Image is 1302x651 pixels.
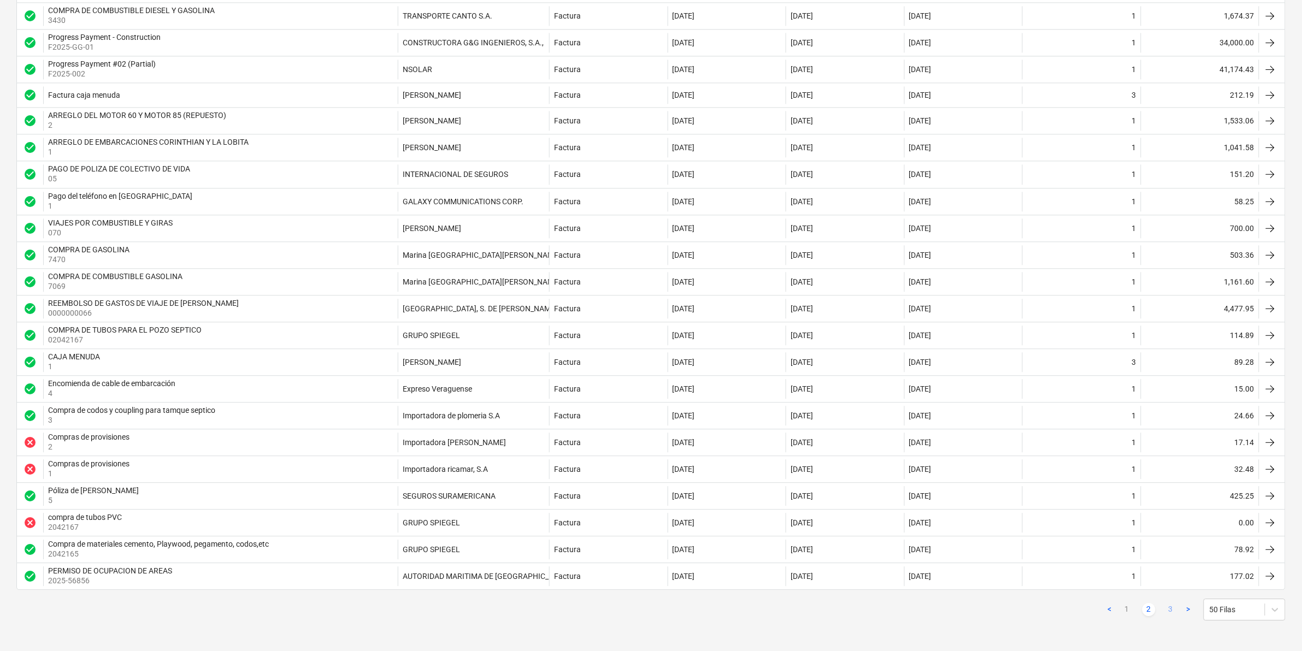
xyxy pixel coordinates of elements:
[1141,486,1259,506] div: 425.25
[23,356,37,369] span: check_circle
[554,277,581,286] div: Factura
[909,65,932,74] div: [DATE]
[1132,384,1136,393] div: 1
[554,411,581,420] div: Factura
[48,281,185,292] p: 7069
[1141,111,1259,131] div: 1,533.06
[23,141,37,154] div: La factura fue aprobada
[23,88,37,102] span: check_circle
[48,433,129,441] div: Compras de provisiones
[1141,352,1259,372] div: 89.28
[23,36,37,49] div: La factura fue aprobada
[1141,138,1259,157] div: 1,041.58
[23,222,37,235] span: check_circle
[48,334,204,345] p: 02042167
[23,302,37,315] span: check_circle
[791,438,813,447] div: [DATE]
[1132,545,1136,554] div: 1
[1132,572,1136,581] div: 1
[23,141,37,154] span: check_circle
[1132,465,1136,474] div: 1
[23,329,37,342] div: La factura fue aprobada
[909,384,932,393] div: [DATE]
[48,42,163,52] p: F2025-GG-01
[403,358,461,366] div: [PERSON_NAME]
[1164,603,1177,616] a: Page 3
[791,91,813,99] div: [DATE]
[23,382,37,395] div: La factura fue aprobada
[791,197,813,206] div: [DATE]
[909,438,932,447] div: [DATE]
[48,15,217,26] p: 3430
[23,356,37,369] div: La factura fue aprobada
[791,304,813,313] div: [DATE]
[23,114,37,127] span: check_circle
[403,65,432,74] div: NSOLAR
[48,415,217,425] p: 3
[1141,33,1259,52] div: 34,000.00
[403,304,557,313] div: [GEOGRAPHIC_DATA], S. DE [PERSON_NAME]
[48,91,120,99] div: Factura caja menuda
[673,411,695,420] div: [DATE]
[791,358,813,366] div: [DATE]
[48,575,174,586] p: 2025-56856
[403,224,461,233] div: [PERSON_NAME]
[554,65,581,74] div: Factura
[48,218,173,227] div: VIAJES POR COMBUSTIBLE Y GIRAS
[791,465,813,474] div: [DATE]
[791,65,813,74] div: [DATE]
[791,545,813,554] div: [DATE]
[1141,272,1259,292] div: 1,161.60
[1132,197,1136,206] div: 1
[909,116,932,125] div: [DATE]
[554,518,581,527] div: Factura
[23,489,37,502] span: check_circle
[1141,164,1259,184] div: 151.20
[1132,277,1136,286] div: 1
[48,120,228,131] p: 2
[403,197,523,206] div: GALAXY COMMUNICATIONS CORP.
[554,38,581,47] div: Factura
[48,388,178,399] p: 4
[403,116,461,125] div: [PERSON_NAME]
[48,68,158,79] p: F2025-002
[23,63,37,76] div: La factura fue aprobada
[791,224,813,233] div: [DATE]
[48,6,215,15] div: COMPRA DE COMBUSTIBLE DIESEL Y GASOLINA
[23,36,37,49] span: check_circle
[909,492,932,500] div: [DATE]
[554,143,581,152] div: Factura
[48,486,139,495] div: Póliza de [PERSON_NAME]
[1132,492,1136,500] div: 1
[48,379,175,388] div: Encomienda de cable de embarcación
[23,248,37,262] div: La factura fue aprobada
[909,143,932,152] div: [DATE]
[403,91,461,99] div: [PERSON_NAME]
[48,245,129,254] div: COMPRA DE GASOLINA
[1132,143,1136,152] div: 1
[909,304,932,313] div: [DATE]
[554,384,581,393] div: Factura
[1141,218,1259,238] div: 700.00
[48,352,100,361] div: CAJA MENUDA
[1141,459,1259,479] div: 32.48
[554,197,581,206] div: Factura
[48,548,271,559] p: 2042165
[403,465,488,474] div: Importadora ricamar, S.A
[23,248,37,262] span: check_circle
[909,518,932,527] div: [DATE]
[791,277,813,286] div: [DATE]
[403,518,460,527] div: GRUPO SPIEGEL
[23,409,37,422] div: La factura fue aprobada
[48,299,239,307] div: REEMBOLSO DE GASTOS DE VIAJE DE [PERSON_NAME]
[403,331,460,340] div: GRUPO SPIEGEL
[23,9,37,22] span: check_circle
[673,38,695,47] div: [DATE]
[403,38,544,47] div: CONSTRUCTORA G&G INGENIEROS, S.A.,
[23,436,37,449] span: cancel
[909,38,932,47] div: [DATE]
[673,438,695,447] div: [DATE]
[23,114,37,127] div: La factura fue aprobada
[1132,304,1136,313] div: 1
[23,436,37,449] div: La factura fue rechazada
